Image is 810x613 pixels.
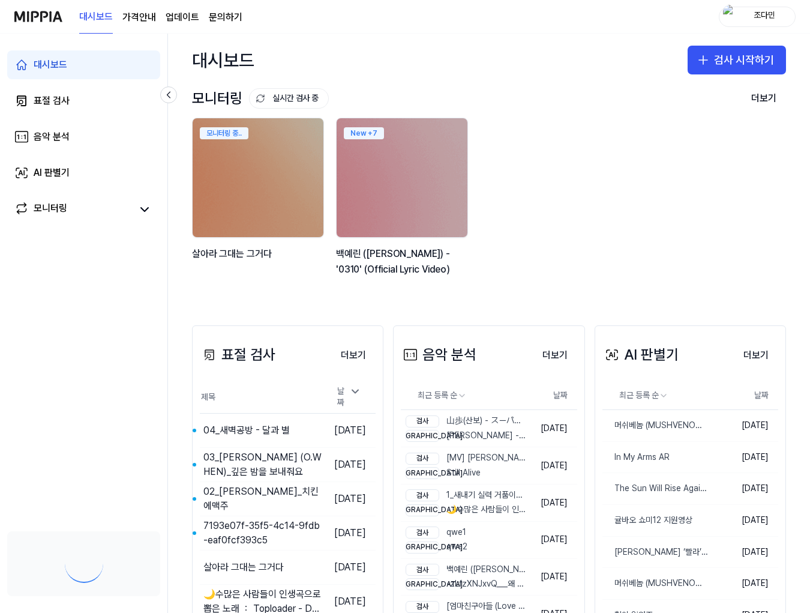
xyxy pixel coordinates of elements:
a: 업데이트 [166,10,199,25]
div: 02_[PERSON_NAME]_치킨에맥주 [203,485,323,513]
a: [PERSON_NAME] ‘빨라’ 매드무비 (상) [602,537,709,568]
td: [DATE] [709,410,778,442]
div: 대시보드 [34,58,67,72]
div: 표절 검사 [200,343,275,366]
a: 모니터링 중..backgroundIamge살아라 그대는 그거다 [192,118,326,289]
img: backgroundIamge [193,118,323,237]
div: The Sun Will Rise Again ext v2 [602,483,709,495]
div: [DEMOGRAPHIC_DATA] [406,578,439,590]
div: qwe2 [406,541,467,553]
td: [DATE] [709,441,778,473]
div: [DEMOGRAPHIC_DATA] [406,467,439,479]
td: [DATE] [531,558,577,596]
a: 음악 분석 [7,122,160,151]
td: [DATE] [323,550,376,584]
div: 귤바오 쇼미12 지원영상 [602,515,692,527]
button: 더보기 [331,343,376,367]
div: 백예린 ([PERSON_NAME]) - '0310' (Official Lyric Video) [406,564,528,576]
td: [DATE] [323,516,376,550]
a: 검사山歩(산보) - スーパー登山部(슈퍼등산부)[DEMOGRAPHIC_DATA][PERSON_NAME] - [PERSON_NAME]이 불어오는 곳 [가사⧸Lyrics] [401,410,530,447]
div: [DEMOGRAPHIC_DATA] [406,430,439,442]
div: 음악 분석 [401,343,476,366]
div: 04_새벽공방 - 달과 별 [203,423,290,438]
div: 검사 [406,564,439,576]
a: 대시보드 [79,1,113,34]
img: backgroundIamge [337,118,467,237]
td: [DATE] [709,505,778,537]
div: 🌙수많은 사람들이 인생곡으로 뽑은 노래 ： Toploader - Dancing in the [406,504,528,516]
button: 가격안내 [122,10,156,25]
td: [DATE] [323,447,376,482]
a: AI 판별기 [7,159,160,187]
div: [엄마친구아들 (Love Next Door) OST Part 2] [PERSON_NAME] (HA SUNG WOON) - What are we MV [406,600,528,612]
div: qwe1 [406,527,467,539]
div: [DEMOGRAPHIC_DATA] [406,504,439,516]
td: [DATE] [531,410,577,447]
div: 1_새내기 실력 거품이라며 언빌리버블_용아연,제니퍼 [406,489,528,501]
div: 검사 [406,453,439,465]
a: 머쉬베놈 (MUSHVENOM) - 돌림판 (feat. 신빠람 이박사) Official MV [602,410,709,441]
div: 모니터링 [34,201,67,218]
td: [DATE] [709,568,778,600]
td: [DATE] [323,482,376,516]
a: 머쉬베놈 (MUSHVENOM) - 돌림판 (feat. 신빠람 이박사) Official MV [602,568,709,599]
div: 조다민 [741,10,788,23]
a: 대시보드 [7,50,160,79]
div: 머쉬베놈 (MUSHVENOM) - 돌림판 (feat. 신빠람 이박사) Official MV [602,420,709,432]
td: [DATE] [709,536,778,568]
div: 모니터링 중.. [200,127,248,139]
th: 제목 [200,381,323,414]
td: [DATE] [531,447,577,485]
button: 더보기 [742,86,786,110]
a: 더보기 [331,342,376,367]
div: 백예린 ([PERSON_NAME]) - '0310' (Official Lyric Video) [336,246,470,277]
div: AI 판별기 [34,166,70,180]
td: [DATE] [323,413,376,447]
div: 검사 [406,601,439,613]
a: 귤바오 쇼미12 지원영상 [602,505,709,536]
a: 더보기 [734,342,778,367]
div: 검사 [406,489,439,501]
div: 음악 분석 [34,130,70,144]
a: 더보기 [533,342,577,367]
div: 머쉬베놈 (MUSHVENOM) - 돌림판 (feat. 신빠람 이박사) Official MV [602,578,709,590]
button: profile조다민 [719,7,796,27]
a: 표절 검사 [7,86,160,115]
a: 모니터링 [14,201,131,218]
div: 03_[PERSON_NAME] (O.WHEN)_깊은 밤을 보내줘요 [203,450,323,479]
a: In My Arms AR [602,442,709,473]
a: 검사백예린 ([PERSON_NAME]) - '0310' (Official Lyric Video)[DEMOGRAPHIC_DATA]-zLfzXNJxvQ___왜 그렇게 축 처져있는... [401,559,530,596]
button: 더보기 [734,343,778,367]
div: 살아라 그대는 그거다 [192,246,326,277]
div: -zLfzXNJxvQ___왜 그렇게 축 처져있는건데？🔴 Black Gryph0n & Baasik - DAISIES 가사해석⧸팝송추천 [406,578,528,590]
td: [DATE] [709,473,778,505]
div: 검사 [406,415,439,427]
div: 대시보드 [192,46,254,74]
div: New + 7 [344,127,384,139]
button: 실시간 검사 중 [249,88,329,109]
a: The Sun Will Rise Again ext v2 [602,473,709,504]
th: 날짜 [709,381,778,410]
div: [MV] [PERSON_NAME] - 결혼 행진곡 ｜ [DF FILM] [PERSON_NAME]([PERSON_NAME]) [406,452,528,464]
a: 문의하기 [209,10,242,25]
div: 살아라 그대는 그거다 [203,560,284,575]
div: In My Arms AR [602,451,670,464]
div: 표절 검사 [34,94,70,108]
a: New +7backgroundIamge백예린 ([PERSON_NAME]) - '0310' (Official Lyric Video) [336,118,470,289]
div: AI 판별기 [602,343,679,366]
div: 검사 [406,527,439,539]
div: 날짜 [332,382,366,412]
div: [DEMOGRAPHIC_DATA] [406,542,439,554]
td: [DATE] [531,521,577,558]
td: [DATE] [531,484,577,521]
div: 모니터링 [192,87,329,110]
a: 검사qwe1[DEMOGRAPHIC_DATA]qwe2 [401,522,530,558]
div: 7193e07f-35f5-4c14-9fdb-eaf0fcf393c5 [203,519,323,548]
a: 검사[MV] [PERSON_NAME] - 결혼 행진곡 ｜ [DF FILM] [PERSON_NAME]([PERSON_NAME])[DEMOGRAPHIC_DATA]Still Alive [401,447,530,484]
img: profile [723,5,737,29]
div: 山歩(산보) - スーパー登山部(슈퍼등산부) [406,415,528,427]
button: 검사 시작하기 [688,46,786,74]
button: 더보기 [533,343,577,367]
div: [PERSON_NAME] ‘빨라’ 매드무비 (상) [602,546,709,558]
